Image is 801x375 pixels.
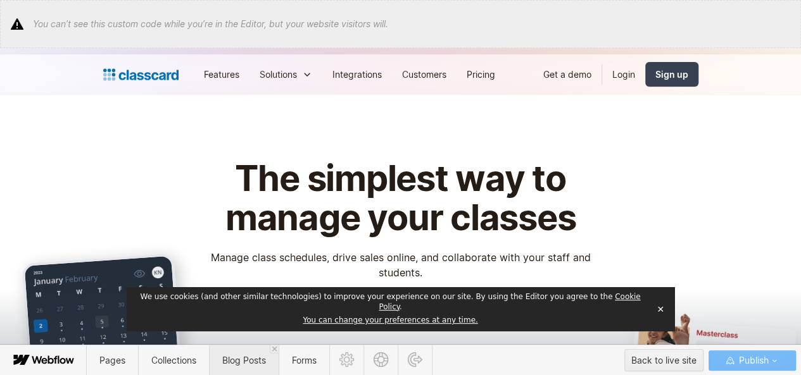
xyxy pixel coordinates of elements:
button: Back to live site [624,349,703,371]
span: Collections [151,355,196,366]
span: Blog Posts [222,355,266,366]
a: Sign up [645,62,698,87]
button: Publish [709,350,796,371]
a: Customers [392,60,457,89]
span: Publish [736,351,768,370]
h1: The simplest way to manage your classes [199,159,602,237]
span: We use cookies (and other similar technologies) to improve your experience on our site. By using ... [141,292,641,311]
a: Get a demo [533,60,602,89]
button: You can change your preferences at any time. [303,316,477,326]
a: Cookie Policy [379,292,640,311]
a: Features [194,60,249,89]
span: Forms [292,355,317,366]
a: home [103,66,179,83]
div: Sign up [655,68,688,81]
a: Close 'Blog Posts' tab [270,345,279,353]
div: Solutions [260,68,297,81]
div: Back to live site [631,351,697,370]
button: Close [652,300,669,319]
div: Solutions [249,60,322,89]
a: Integrations [322,60,392,89]
a: Login [602,60,645,89]
span: Pages [99,355,125,366]
a: Pricing [457,60,505,89]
